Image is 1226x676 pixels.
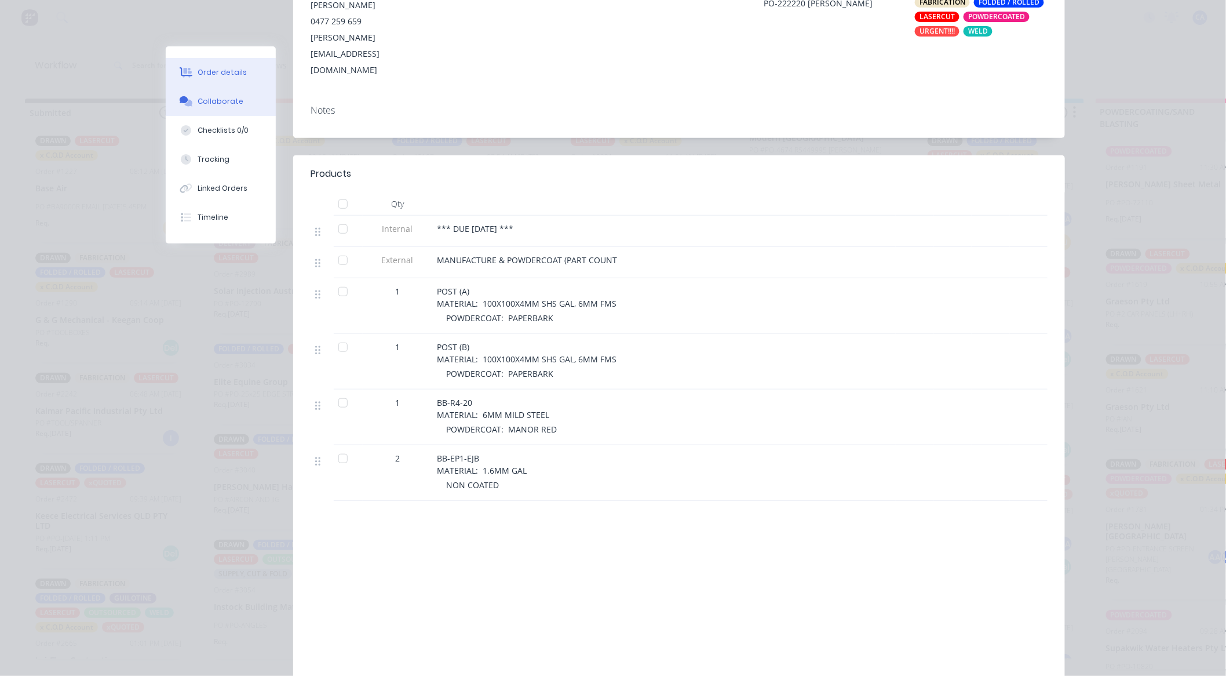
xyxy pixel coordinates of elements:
span: POWDERCOAT: MANOR RED [446,424,557,435]
div: Qty [363,192,432,216]
span: BB-R4-20 MATERIAL: 6MM MILD STEEL [437,397,549,420]
div: Order details [198,67,247,78]
span: NON COATED [446,479,499,490]
div: Timeline [198,212,229,223]
button: Collaborate [166,87,276,116]
button: Timeline [166,203,276,232]
div: LASERCUT [915,12,959,22]
div: Collaborate [198,96,244,107]
span: Internal [367,223,428,235]
span: 2 [395,452,400,464]
div: Checklists 0/0 [198,125,249,136]
div: Notes [311,105,1048,116]
span: POWDERCOAT: PAPERBARK [446,368,553,379]
span: MANUFACTURE & POWDERCOAT (PART COUNT [437,255,617,266]
div: WELD [964,26,993,37]
span: 1 [395,397,400,409]
span: 1 [395,341,400,353]
button: Linked Orders [166,174,276,203]
button: Checklists 0/0 [166,116,276,145]
div: POWDERCOATED [964,12,1030,22]
span: 1 [395,285,400,297]
button: Order details [166,58,276,87]
span: External [367,254,428,266]
span: BB-EP1-EJB MATERIAL: 1.6MM GAL [437,453,527,476]
div: [PERSON_NAME][EMAIL_ADDRESS][DOMAIN_NAME] [311,30,443,78]
span: POST (B) MATERIAL: 100X100X4MM SHS GAL, 6MM FMS [437,341,616,365]
div: URGENT!!!! [915,26,959,37]
div: 0477 259 659 [311,13,443,30]
span: POST (A) MATERIAL: 100X100X4MM SHS GAL, 6MM FMS [437,286,616,309]
div: Linked Orders [198,183,248,194]
div: Products [311,167,351,181]
button: Tracking [166,145,276,174]
span: POWDERCOAT: PAPERBARK [446,312,553,324]
div: Tracking [198,154,230,165]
